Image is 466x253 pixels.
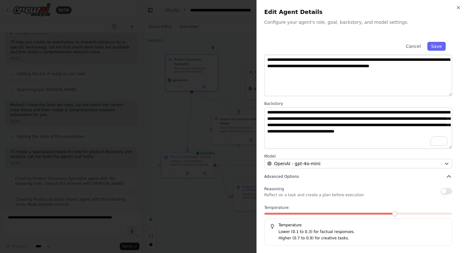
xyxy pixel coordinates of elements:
[264,205,290,210] span: Temperature:
[264,159,452,168] button: OpenAI - gpt-4o-mini
[264,101,452,106] label: Backstory
[427,42,446,51] button: Save
[264,8,459,16] h2: Edit Agent Details
[264,19,459,25] p: Configure your agent's role, goal, backstory, and model settings.
[264,192,364,198] p: Reflect on a task and create a plan before execution
[264,174,299,179] span: Advanced Options
[264,107,452,149] textarea: To enrich screen reader interactions, please activate Accessibility in Grammarly extension settings
[264,187,284,191] span: Reasoning
[402,42,424,51] button: Cancel
[279,229,447,235] p: Lower (0.1 to 0.3) for factual responses.
[264,154,452,159] label: Model
[270,223,447,228] h5: Temperature
[264,173,452,180] button: Advanced Options
[279,235,447,242] p: Higher (0.7 to 0.9) for creative tasks.
[274,160,320,167] span: OpenAI - gpt-4o-mini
